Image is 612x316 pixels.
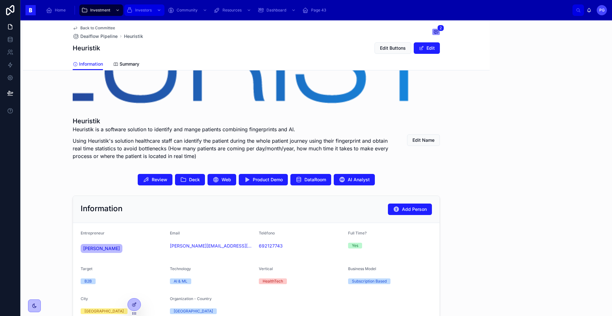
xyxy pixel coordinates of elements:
h2: Information [81,204,122,214]
span: Investment [90,8,110,13]
span: Product Demo [253,176,283,183]
button: Product Demo [239,174,288,185]
a: Investment [79,4,123,16]
a: Resources [212,4,254,16]
button: AI Analyst [334,174,375,185]
span: Edit Buttons [380,45,406,51]
span: Email [170,231,180,235]
span: Organization - Country [170,296,212,301]
span: Dealflow Pipeline [80,33,118,39]
button: DataRoom [290,174,331,185]
div: Yes [352,243,358,248]
button: Review [138,174,172,185]
button: 2 [432,29,440,36]
span: Community [177,8,198,13]
span: Full Time? [348,231,367,235]
div: Subscription Based [352,278,387,284]
span: Resources [222,8,242,13]
span: Investors [135,8,152,13]
button: Edit Name [407,134,440,146]
div: HealthTech [263,278,283,284]
span: City [81,296,88,301]
h1: Heuristik [73,117,392,126]
span: Home [55,8,66,13]
span: Entrepreneur [81,231,105,235]
div: B2B [84,278,92,284]
img: App logo [25,5,36,15]
span: Teléfono [259,231,275,235]
span: 2 [437,25,444,31]
span: Technology [170,266,191,271]
a: Information [73,58,103,70]
span: Review [152,176,167,183]
a: Heuristik [124,33,143,39]
span: Vertical [259,266,273,271]
span: AI Analyst [348,176,370,183]
div: [GEOGRAPHIC_DATA] [84,308,124,314]
span: PG [599,8,605,13]
button: Web [208,174,236,185]
a: Community [166,4,210,16]
button: Edit Buttons [375,42,411,54]
span: Edit Name [412,137,434,143]
p: Using Heuristik's solution healthcare staff can identify the patient during the whole patient jou... [73,137,392,160]
span: [PERSON_NAME] [83,245,120,252]
a: Home [44,4,70,16]
a: Dashboard [256,4,299,16]
span: Deck [189,176,200,183]
button: Edit [414,42,440,54]
h1: Heuristik [73,44,100,53]
button: Deck [175,174,205,185]
span: Target [81,266,92,271]
a: [PERSON_NAME][EMAIL_ADDRESS][DOMAIN_NAME] [170,243,254,249]
span: Information [79,61,103,67]
span: Back to Committee [80,25,115,31]
div: [GEOGRAPHIC_DATA] [174,308,213,314]
span: Add Person [402,206,427,212]
p: Heuristik is a software solution to identify and mange patients combining fingerprints and AI. [73,126,392,133]
span: Business Model [348,266,376,271]
span: Page 43 [311,8,326,13]
a: Investors [124,4,164,16]
a: Summary [113,58,139,71]
span: Summary [120,61,139,67]
span: Web [222,176,231,183]
a: Page 43 [300,4,331,16]
a: [PERSON_NAME] [81,244,122,253]
div: AI & ML [174,278,187,284]
span: DataRoom [304,176,326,183]
a: Dealflow Pipeline [73,33,118,39]
span: Dashboard [266,8,286,13]
a: Back to Committee [73,25,115,31]
div: scrollable content [41,3,572,17]
a: 692127743 [259,243,283,249]
button: Add Person [388,204,432,215]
